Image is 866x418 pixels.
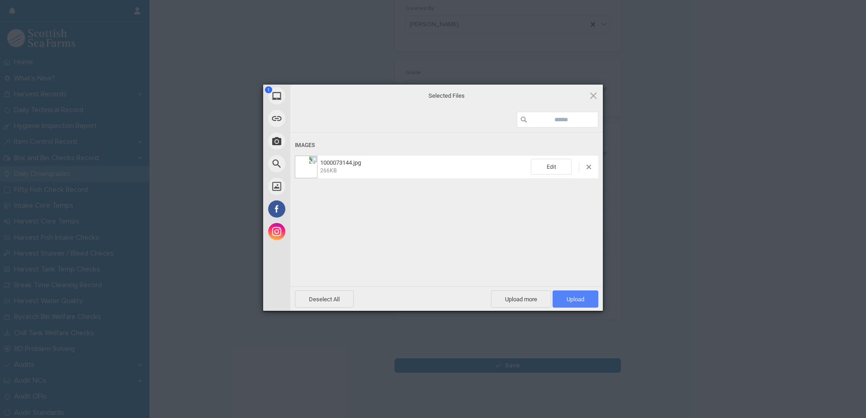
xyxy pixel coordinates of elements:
div: Web Search [263,152,372,175]
span: 1000073144.jpg [320,159,361,166]
span: Selected Files [356,92,537,100]
span: 266KB [320,167,337,174]
div: Unsplash [263,175,372,198]
span: Upload more [491,290,551,308]
span: Upload [553,290,598,308]
span: 1000073144.jpg [318,159,531,174]
span: Click here or hit ESC to close picker [588,90,598,100]
div: My Device [263,85,372,107]
span: Upload [567,296,584,303]
div: Instagram [263,220,372,243]
div: Link (URL) [263,107,372,130]
span: Edit [531,159,572,175]
span: 1 [265,86,272,93]
span: Deselect All [295,290,354,308]
div: Facebook [263,198,372,220]
div: Take Photo [263,130,372,152]
div: Images [295,137,598,154]
img: 061d63bf-533e-462d-955e-16b4ae74a325 [295,156,318,178]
